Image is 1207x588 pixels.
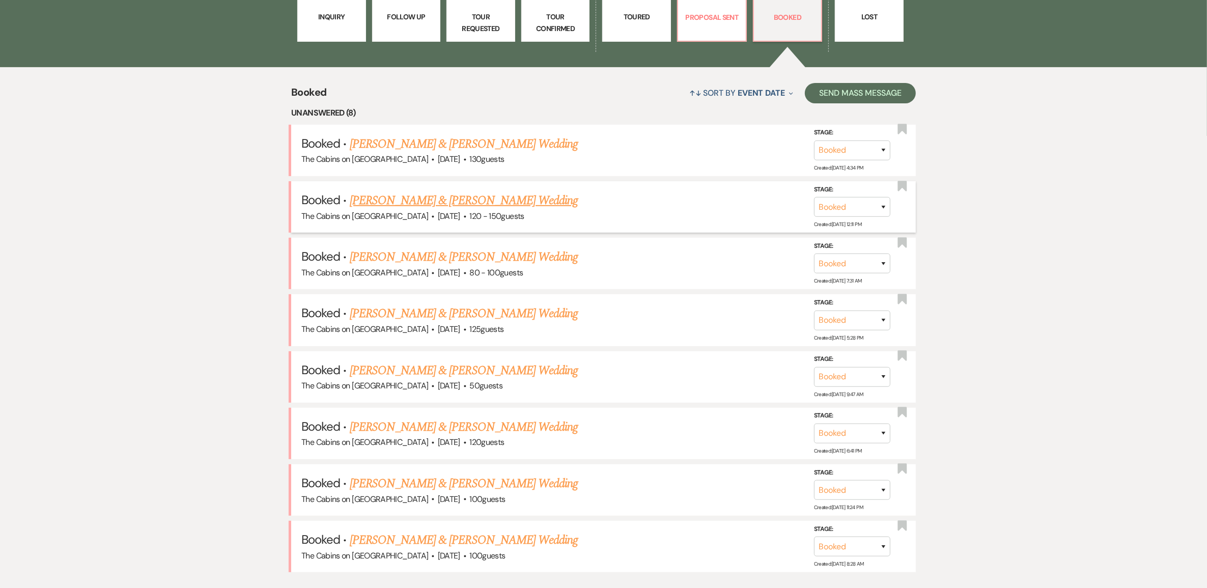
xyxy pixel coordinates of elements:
label: Stage: [814,241,890,252]
span: [DATE] [438,437,460,447]
span: 125 guests [469,324,503,334]
span: Created: [DATE] 4:34 PM [814,164,863,171]
p: Follow Up [379,11,434,22]
span: Booked [301,475,340,491]
label: Stage: [814,410,890,422]
p: Tour Requested [453,11,509,34]
p: Toured [609,11,664,22]
label: Stage: [814,297,890,309]
span: 50 guests [469,380,502,391]
span: Created: [DATE] 5:28 PM [814,334,863,341]
span: [DATE] [438,380,460,391]
label: Stage: [814,467,890,478]
span: Created: [DATE] 9:47 AM [814,391,863,398]
p: Lost [841,11,897,22]
span: Booked [301,362,340,378]
a: [PERSON_NAME] & [PERSON_NAME] Wedding [350,474,578,493]
span: The Cabins on [GEOGRAPHIC_DATA] [301,211,428,221]
li: Unanswered (8) [291,106,916,120]
span: Booked [301,531,340,547]
label: Stage: [814,127,890,138]
span: 120 - 150 guests [469,211,524,221]
a: [PERSON_NAME] & [PERSON_NAME] Wedding [350,248,578,266]
span: [DATE] [438,324,460,334]
label: Stage: [814,354,890,365]
a: [PERSON_NAME] & [PERSON_NAME] Wedding [350,304,578,323]
label: Stage: [814,184,890,195]
span: The Cabins on [GEOGRAPHIC_DATA] [301,154,428,164]
label: Stage: [814,524,890,535]
span: [DATE] [438,267,460,278]
span: The Cabins on [GEOGRAPHIC_DATA] [301,380,428,391]
span: 100 guests [469,550,505,561]
span: Booked [301,418,340,434]
span: The Cabins on [GEOGRAPHIC_DATA] [301,494,428,505]
span: Booked [291,85,326,106]
button: Sort By Event Date [685,79,797,106]
span: Booked [301,305,340,321]
span: [DATE] [438,494,460,505]
span: [DATE] [438,154,460,164]
a: [PERSON_NAME] & [PERSON_NAME] Wedding [350,531,578,549]
span: The Cabins on [GEOGRAPHIC_DATA] [301,550,428,561]
span: 100 guests [469,494,505,505]
p: Booked [760,12,816,23]
p: Proposal Sent [684,12,740,23]
span: The Cabins on [GEOGRAPHIC_DATA] [301,437,428,447]
p: Inquiry [304,11,359,22]
span: Created: [DATE] 12:11 PM [814,221,861,228]
span: Booked [301,248,340,264]
a: [PERSON_NAME] & [PERSON_NAME] Wedding [350,191,578,210]
span: Created: [DATE] 7:31 AM [814,277,862,284]
span: Event Date [738,88,785,98]
span: Created: [DATE] 11:24 PM [814,504,863,511]
p: Tour Confirmed [528,11,583,34]
span: 120 guests [469,437,504,447]
span: Booked [301,135,340,151]
span: Created: [DATE] 8:28 AM [814,561,864,567]
span: The Cabins on [GEOGRAPHIC_DATA] [301,267,428,278]
span: [DATE] [438,550,460,561]
a: [PERSON_NAME] & [PERSON_NAME] Wedding [350,361,578,380]
a: [PERSON_NAME] & [PERSON_NAME] Wedding [350,135,578,153]
span: Created: [DATE] 6:41 PM [814,447,862,454]
a: [PERSON_NAME] & [PERSON_NAME] Wedding [350,418,578,436]
button: Send Mass Message [805,83,916,103]
span: [DATE] [438,211,460,221]
span: The Cabins on [GEOGRAPHIC_DATA] [301,324,428,334]
span: 80 - 100 guests [469,267,523,278]
span: 130 guests [469,154,504,164]
span: Booked [301,192,340,208]
span: ↑↓ [689,88,701,98]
